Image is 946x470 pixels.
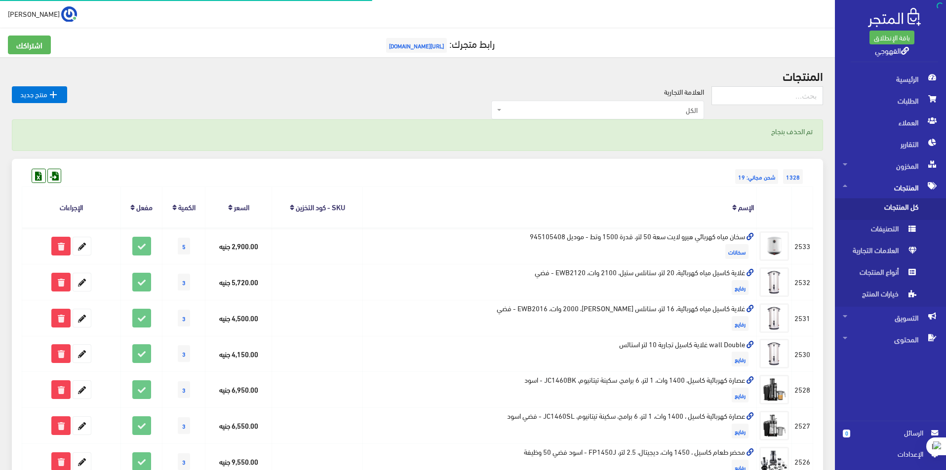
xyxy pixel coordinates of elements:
a: التصنيفات [835,220,946,242]
img: aasar-khrbayy-1400-oat-1-ltr-6-bramg-skyn-tytanyom-jc1460bk-asod.jpg [759,375,789,404]
span: المخزون [843,155,938,177]
input: بحث... [711,86,823,105]
span: خيارات المنتج [843,285,918,307]
i:  [47,89,59,101]
td: 2528 [792,372,813,408]
span: 3 [178,453,190,470]
span: رفايع [732,388,749,402]
td: 2532 [792,264,813,300]
a: الرئيسية [835,68,946,90]
img: ghlay-myah-khrbayy-20-ltr-stanls-styl-2100-oat-ewb2120-fdy.jpg [759,267,789,297]
th: الإجراءات [22,187,121,228]
a: اﻹعدادات [843,448,938,464]
h2: المنتجات [12,69,823,82]
img: . [868,8,921,27]
span: 3 [178,417,190,434]
td: سخان مياه كهربائي هيرو لايت سعة 50 لتر، قدرة 1500 وتط - موديل 945105408 [363,228,757,264]
p: تم الحذف بنجاح [22,126,813,137]
img: skhan-myah-khrbayy-hyro-layt-saa-50-ltr-kdr-1500-ott-modyl-945105408.jpg [759,231,789,261]
span: الطلبات [843,90,938,111]
span: 1328 [783,169,803,184]
a: المنتجات [835,177,946,198]
td: غلاية كاسيل مياه كهربائية، 20 لتر، ستانلس ستيل، 2100 وات، EWB2120 - فضي [363,264,757,300]
td: 2530 [792,336,813,372]
span: 5 [178,238,190,254]
img: ... [61,6,77,22]
span: المنتجات [843,177,938,198]
span: 3 [178,310,190,326]
span: التقارير [843,133,938,155]
td: 4,150.00 جنيه [205,336,272,372]
td: 2,900.00 جنيه [205,228,272,264]
img: aasar-khrbayy-1400-oat-1-ltr-6-bramg-skyn-tytanyom-jc1460sl-fdy-asod.jpg [759,411,789,440]
td: 6,950.00 جنيه [205,372,272,408]
a: 0 الرسائل [843,427,938,448]
td: عصارة كهربائية كاسيل، 1400 وات، 1 لتر، 6 برامج، سكينة تيتانيوم، JC1460BK - اسود [363,372,757,408]
span: 3 [178,345,190,362]
a: القهوجي [875,43,909,57]
span: التصنيفات [843,220,918,242]
a: المحتوى [835,328,946,350]
span: 3 [178,274,190,290]
span: رفايع [732,280,749,295]
span: شحن مجاني: 19 [735,169,778,184]
span: العلامات التجارية [843,242,918,263]
span: رفايع [732,352,749,366]
span: الرسائل [858,427,923,438]
td: wall Double غلایة كاسيل تجاریة 10 لتر استالس [363,336,757,372]
a: اشتراكك [8,36,51,54]
a: الكمية [178,200,196,214]
iframe: Drift Widget Chat Controller [12,402,49,440]
span: 3 [178,381,190,398]
a: الطلبات [835,90,946,111]
label: العلامة التجارية [664,86,704,97]
td: 2527 [792,408,813,444]
img: ghlay-myah-khrbayy-16-ltr-stanls-styl-2000-oat-ewb2016-fdy.jpg [759,303,789,333]
span: رفايع [732,424,749,438]
span: أنواع المنتجات [843,263,918,285]
a: العلامات التجارية [835,242,946,263]
a: SKU - كود التخزين [296,200,345,214]
span: العملاء [843,111,938,133]
td: 6,550.00 جنيه [205,408,272,444]
td: 5,720.00 جنيه [205,264,272,300]
span: كل المنتجات [843,198,918,220]
a: أنواع المنتجات [835,263,946,285]
a: كل المنتجات [835,198,946,220]
a: منتج جديد [12,86,67,103]
span: [URL][DOMAIN_NAME] [386,38,447,53]
a: الإسم [738,200,754,214]
a: ... [PERSON_NAME] [8,6,77,22]
td: 2533 [792,228,813,264]
span: رفايع [732,316,749,331]
span: الرئيسية [843,68,938,90]
span: التسويق [843,307,938,328]
span: 0 [843,430,850,437]
a: التقارير [835,133,946,155]
span: سخانات [725,244,749,259]
span: [PERSON_NAME] [8,7,60,20]
td: عصارة كهربائية كاسيل ، 1400 وات، 1 لتر، 6 برامج، سكينة تيتانيوم، JC1460SL - فضي اسود [363,408,757,444]
a: مفعل [136,200,153,214]
td: 4,500.00 جنيه [205,300,272,336]
span: الكل [491,101,704,119]
a: المخزون [835,155,946,177]
a: خيارات المنتج [835,285,946,307]
span: المحتوى [843,328,938,350]
a: السعر [234,200,249,214]
span: اﻹعدادات [851,448,923,459]
td: غلاية كاسيل مياه كهربائية، 16 لتر، ستانلس [PERSON_NAME]، 2000 وات، EWB2016 - فضي [363,300,757,336]
a: العملاء [835,111,946,133]
a: رابط متجرك:[URL][DOMAIN_NAME] [384,34,495,52]
a: باقة الإنطلاق [869,31,914,44]
span: الكل [504,105,698,115]
td: 2531 [792,300,813,336]
img: wall-double-ghlay-tgary-10-ltr-astals.jpg [759,339,789,368]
